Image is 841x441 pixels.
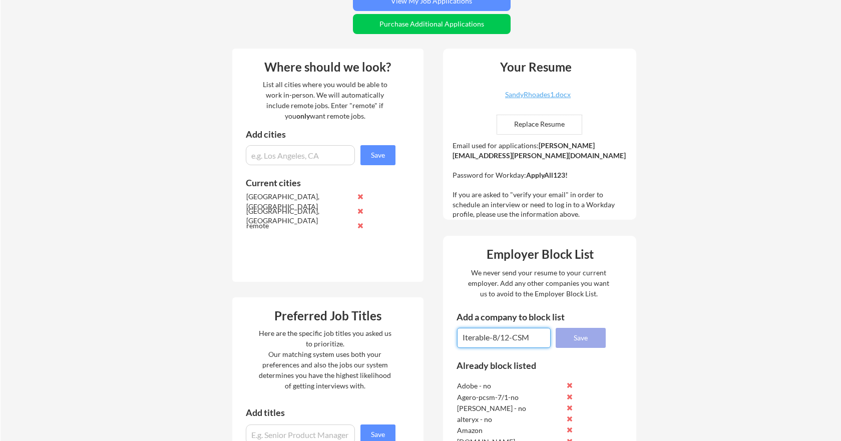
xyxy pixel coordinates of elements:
div: Amazon [457,425,563,435]
div: remote [246,221,352,231]
div: Here are the specific job titles you asked us to prioritize. Our matching system uses both your p... [256,328,394,391]
div: Adobe - no [457,381,563,391]
div: alteryx - no [457,414,563,424]
div: Your Resume [487,61,586,73]
button: Save [360,145,395,165]
div: SandyRhoades1.docx [479,91,598,98]
strong: [PERSON_NAME][EMAIL_ADDRESS][PERSON_NAME][DOMAIN_NAME] [453,141,626,160]
strong: only [296,112,310,120]
div: [PERSON_NAME] - no [457,403,563,413]
div: Add titles [246,408,387,417]
div: Agero-pcsm-7/1-no [457,392,563,402]
input: e.g. Los Angeles, CA [246,145,355,165]
div: Add a company to block list [457,312,582,321]
button: Purchase Additional Applications [353,14,511,34]
div: List all cities where you would be able to work in-person. We will automatically include remote j... [256,79,394,121]
div: Preferred Job Titles [235,310,421,322]
strong: ApplyAll123! [526,171,568,179]
div: Already block listed [457,361,592,370]
div: [GEOGRAPHIC_DATA], [GEOGRAPHIC_DATA] [246,192,352,211]
div: Email used for applications: Password for Workday: If you are asked to "verify your email" in ord... [453,141,629,219]
button: Save [556,328,606,348]
div: [GEOGRAPHIC_DATA], [GEOGRAPHIC_DATA] [246,206,352,226]
div: Employer Block List [447,248,633,260]
div: We never send your resume to your current employer. Add any other companies you want us to avoid ... [468,267,610,299]
div: Current cities [246,178,384,187]
div: Where should we look? [235,61,421,73]
div: Add cities [246,130,398,139]
a: SandyRhoades1.docx [479,91,598,107]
